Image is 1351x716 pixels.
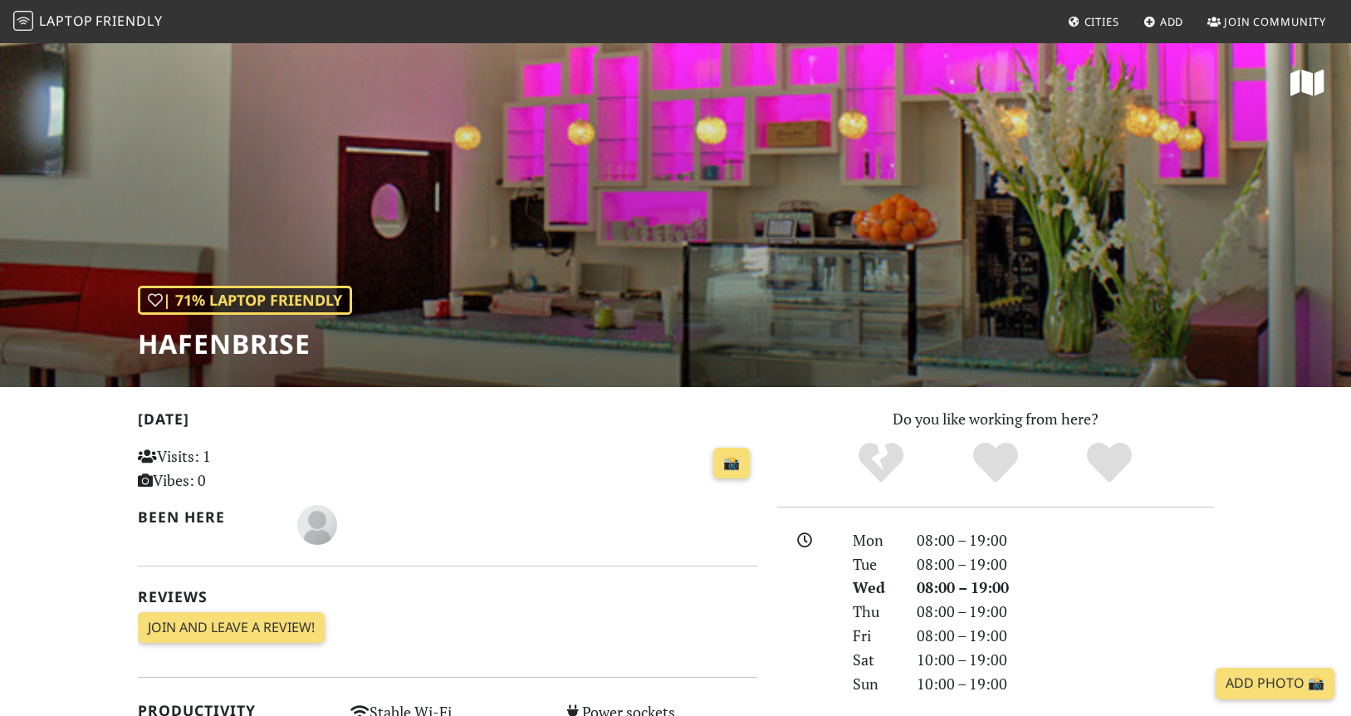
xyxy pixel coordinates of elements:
h2: Been here [138,508,278,526]
h1: Hafenbrise [138,328,352,360]
a: Cities [1061,7,1126,37]
div: Thu [843,600,906,624]
span: Cities [1084,14,1119,29]
div: 08:00 – 19:00 [907,600,1224,624]
div: Yes [938,440,1053,486]
div: 08:00 – 19:00 [907,576,1224,600]
div: No [824,440,938,486]
span: Join Community [1224,14,1326,29]
div: | 71% Laptop Friendly [138,286,352,315]
span: Paula Menzel [297,513,337,533]
span: Friendly [95,12,162,30]
div: 08:00 – 19:00 [907,528,1224,552]
span: Add [1160,14,1184,29]
img: blank-535327c66bd565773addf3077783bbfce4b00ec00e9fd257753287c682c7fa38.png [297,505,337,545]
p: Do you like working from here? [777,407,1214,431]
a: Add Photo 📸 [1216,668,1334,699]
a: Add [1137,7,1191,37]
div: 10:00 – 19:00 [907,672,1224,696]
a: Join and leave a review! [138,612,325,644]
p: Visits: 1 Vibes: 0 [138,444,331,493]
div: Wed [843,576,906,600]
a: LaptopFriendly LaptopFriendly [13,7,163,37]
h2: [DATE] [138,410,757,434]
a: 📸 [713,448,750,479]
img: LaptopFriendly [13,11,33,31]
div: 08:00 – 19:00 [907,552,1224,576]
div: 08:00 – 19:00 [907,624,1224,648]
h2: Reviews [138,588,757,606]
div: Mon [843,528,906,552]
div: 10:00 – 19:00 [907,648,1224,672]
div: Definitely! [1052,440,1167,486]
div: Sat [843,648,906,672]
div: Fri [843,624,906,648]
div: Sun [843,672,906,696]
span: Laptop [39,12,93,30]
div: Tue [843,552,906,576]
a: Join Community [1201,7,1333,37]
